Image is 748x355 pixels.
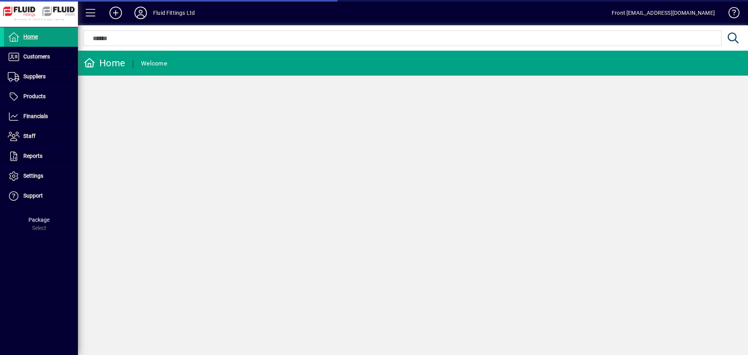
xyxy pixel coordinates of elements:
span: Suppliers [23,73,46,79]
div: Fluid Fittings Ltd [153,7,195,19]
a: Products [4,87,78,106]
span: Home [23,34,38,40]
span: Package [28,217,49,223]
a: Suppliers [4,67,78,87]
div: Welcome [141,57,167,70]
span: Products [23,93,46,99]
a: Knowledge Base [723,2,738,27]
a: Customers [4,47,78,67]
a: Reports [4,147,78,166]
span: Reports [23,153,42,159]
a: Staff [4,127,78,146]
a: Support [4,186,78,206]
span: Financials [23,113,48,119]
a: Settings [4,166,78,186]
button: Profile [128,6,153,20]
button: Add [103,6,128,20]
span: Staff [23,133,35,139]
div: Front [EMAIL_ADDRESS][DOMAIN_NAME] [612,7,715,19]
span: Customers [23,53,50,60]
span: Settings [23,173,43,179]
a: Financials [4,107,78,126]
div: Home [84,57,125,69]
span: Support [23,193,43,199]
